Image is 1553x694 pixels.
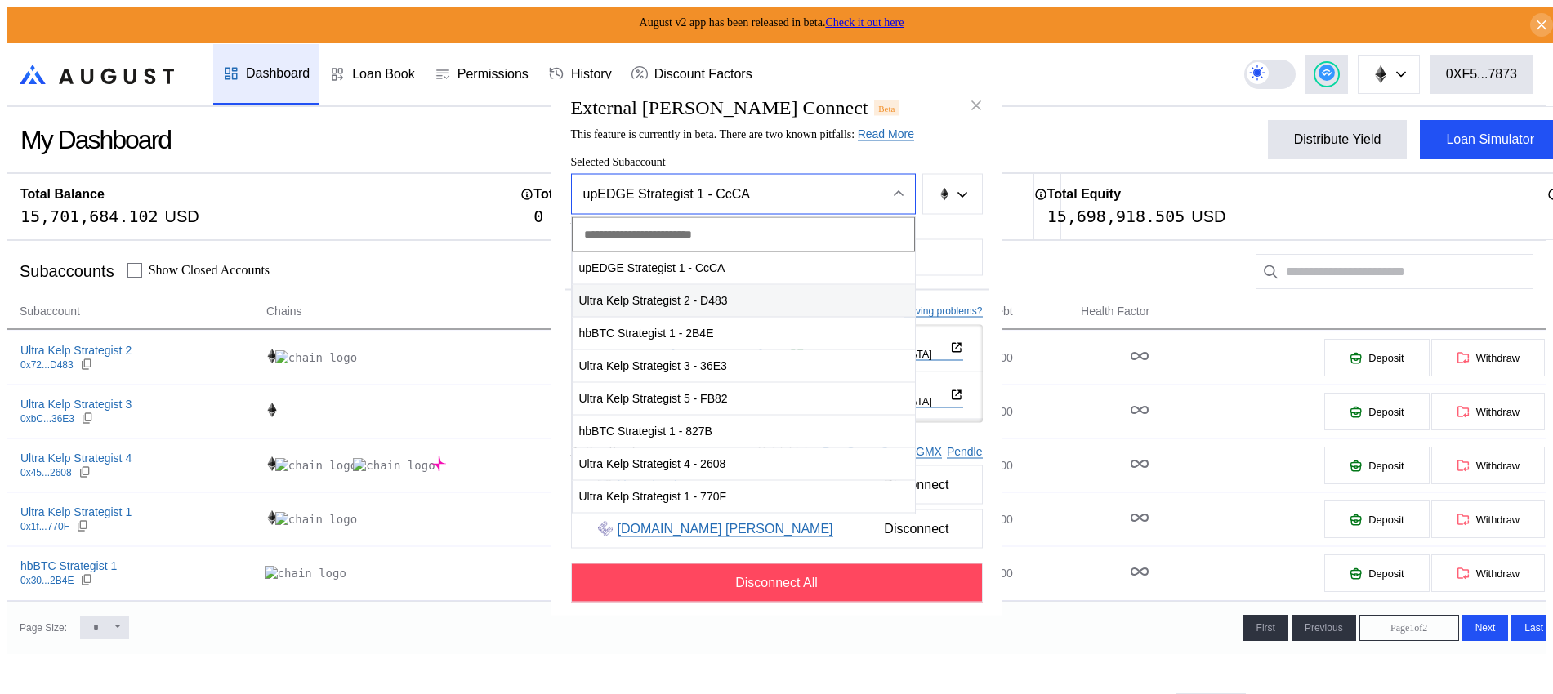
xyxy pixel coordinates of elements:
[938,188,951,201] img: chain logo
[1475,622,1496,634] span: Next
[571,509,983,549] button: ether.fi dApp[DOMAIN_NAME] [PERSON_NAME]Disconnect
[550,207,584,226] div: USD
[20,262,114,281] div: Subaccounts
[20,451,132,465] div: Ultra Kelp Strategist 4
[573,251,915,284] button: upEDGE Strategist 1 - CcCA
[922,174,983,215] button: chain logo
[20,187,105,202] h2: Total Balance
[583,187,868,202] div: upEDGE Strategist 1 - CcCA
[571,563,983,603] button: Disconnect All
[1476,460,1520,472] span: Withdraw
[275,512,357,527] img: chain logo
[1294,132,1381,147] div: Distribute Yield
[265,456,279,471] img: chain logo
[573,480,915,513] button: Ultra Kelp Strategist 1 - 770F
[1446,67,1517,82] div: 0XF5...7873
[573,317,915,349] button: hbBTC Strategist 1 - 2B4E
[1390,622,1427,634] span: Page 1 of 2
[947,444,983,458] a: Pendle
[735,576,818,590] span: Disconnect All
[20,413,74,425] div: 0xbC...36E3
[1368,406,1404,418] span: Deposit
[20,575,74,586] div: 0x30...2B4E
[877,471,955,499] span: Disconnect
[988,303,1013,320] span: Debt
[825,16,904,29] a: Check it out here
[20,125,171,155] div: My Dashboard
[1524,622,1543,634] span: Last
[20,397,132,412] div: Ultra Kelp Strategist 3
[1476,567,1520,580] span: Withdraw
[149,263,270,278] label: Show Closed Accounts
[1368,567,1404,580] span: Deposit
[265,349,279,363] img: chain logo
[275,458,357,473] img: chain logo
[533,207,543,226] div: 0
[963,92,989,118] button: close modal
[265,403,279,417] img: chain logo
[533,187,596,202] h2: Total Debt
[20,558,117,573] div: hbBTC Strategist 1
[1368,352,1404,364] span: Deposit
[573,284,915,318] span: Ultra Kelp Strategist 2 - D483
[916,444,942,458] a: GMX
[573,349,915,382] button: Ultra Kelp Strategist 3 - 36E3
[618,521,833,536] a: [DOMAIN_NAME] [PERSON_NAME]
[573,349,915,383] span: Ultra Kelp Strategist 3 - 36E3
[877,515,955,543] span: Disconnect
[874,100,899,115] div: Beta
[573,415,915,447] button: hbBTC Strategist 1 - 827B
[1372,65,1390,83] img: chain logo
[20,467,72,478] div: 0x45...2608
[20,521,69,532] div: 0x1f...770F
[573,447,915,480] button: Ultra Kelp Strategist 4 - 2608
[1191,207,1225,226] div: USD
[573,251,915,285] span: upEDGE Strategist 1 - CcCA
[1047,207,1185,226] div: 15,698,918.505
[571,97,868,119] h2: External [PERSON_NAME] Connect
[431,456,446,471] img: chain logo
[20,505,132,519] div: Ultra Kelp Strategist 1
[246,66,310,81] div: Dashboard
[20,207,158,226] div: 15,701,684.102
[1368,460,1404,472] span: Deposit
[573,382,915,416] span: Ultra Kelp Strategist 5 - FB82
[352,67,415,82] div: Loan Book
[573,447,915,481] span: Ultra Kelp Strategist 4 - 2608
[654,67,752,82] div: Discount Factors
[20,303,80,320] span: Subaccount
[20,359,74,371] div: 0x72...D483
[1256,622,1275,634] span: First
[1368,514,1404,526] span: Deposit
[1446,132,1534,147] div: Loan Simulator
[571,156,983,169] span: Selected Subaccount
[598,522,613,536] img: ether.fi dApp
[1476,352,1520,364] span: Withdraw
[640,16,904,29] span: August v2 app has been released in beta.
[858,127,914,141] a: Read More
[1305,622,1343,634] span: Previous
[1476,514,1520,526] span: Withdraw
[573,284,915,317] button: Ultra Kelp Strategist 2 - D483
[266,303,302,320] span: Chains
[1476,406,1520,418] span: Withdraw
[20,343,132,358] div: Ultra Kelp Strategist 2
[571,67,612,82] div: History
[20,622,67,634] div: Page Size:
[353,458,435,473] img: chain logo
[165,207,199,226] div: USD
[265,566,346,581] img: chain logo
[1047,187,1121,202] h2: Total Equity
[1081,303,1149,320] span: Health Factor
[275,350,357,365] img: chain logo
[573,480,915,514] span: Ultra Kelp Strategist 1 - 770F
[265,510,279,525] img: chain logo
[904,305,983,317] a: Having problems?
[571,128,914,140] span: This feature is currently in beta. There are two known pitfalls:
[571,174,916,215] button: Close menu
[573,382,915,415] button: Ultra Kelp Strategist 5 - FB82
[457,67,529,82] div: Permissions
